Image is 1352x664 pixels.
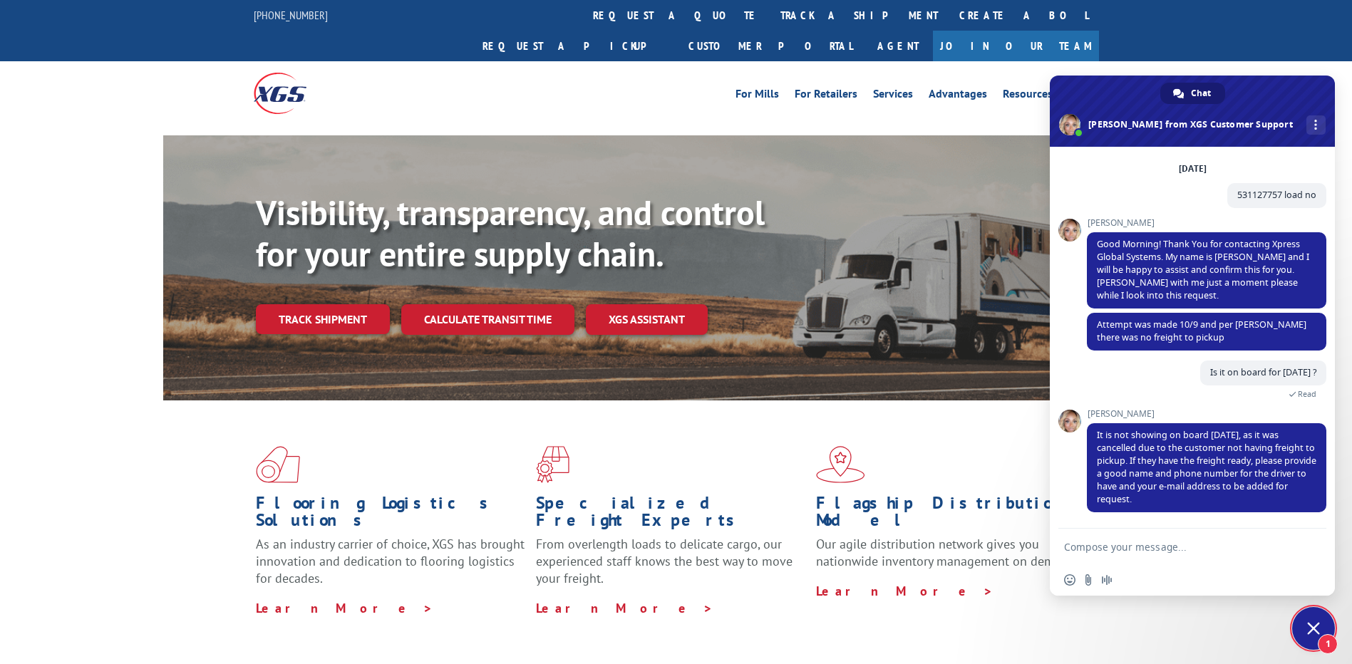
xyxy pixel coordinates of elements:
span: Read [1298,389,1316,399]
span: [PERSON_NAME] [1087,218,1326,228]
img: xgs-icon-flagship-distribution-model-red [816,446,865,483]
div: [DATE] [1179,165,1207,173]
b: Visibility, transparency, and control for your entire supply chain. [256,190,765,276]
a: For Mills [736,88,779,104]
a: Learn More > [256,600,433,616]
h1: Specialized Freight Experts [536,494,805,536]
img: xgs-icon-focused-on-flooring-red [536,446,569,483]
a: [PHONE_NUMBER] [254,8,328,22]
textarea: Compose your message... [1064,541,1289,554]
span: As an industry carrier of choice, XGS has brought innovation and dedication to flooring logistics... [256,536,525,586]
a: Resources [1003,88,1053,104]
div: Close chat [1292,607,1335,650]
a: Request a pickup [472,31,678,61]
span: Send a file [1083,574,1094,586]
span: 531127757 load no [1237,189,1316,201]
a: Advantages [929,88,987,104]
a: Agent [863,31,933,61]
span: Insert an emoji [1064,574,1075,586]
span: [PERSON_NAME] [1087,409,1326,419]
a: Services [873,88,913,104]
a: Customer Portal [678,31,863,61]
a: Calculate transit time [401,304,574,335]
p: From overlength loads to delicate cargo, our experienced staff knows the best way to move your fr... [536,536,805,599]
a: For Retailers [795,88,857,104]
span: Good Morning! Thank You for contacting Xpress Global Systems. My name is [PERSON_NAME] and I will... [1097,238,1309,301]
span: Is it on board for [DATE] ? [1210,366,1316,378]
span: Attempt was made 10/9 and per [PERSON_NAME] there was no freight to pickup [1097,318,1306,343]
h1: Flooring Logistics Solutions [256,494,525,536]
img: xgs-icon-total-supply-chain-intelligence-red [256,446,300,483]
h1: Flagship Distribution Model [816,494,1085,536]
span: Chat [1191,83,1211,104]
a: XGS ASSISTANT [586,304,708,335]
span: 1 [1318,634,1338,654]
a: Track shipment [256,304,390,334]
a: Join Our Team [933,31,1099,61]
span: It is not showing on board [DATE], as it was cancelled due to the customer not having freight to ... [1097,429,1316,505]
span: Our agile distribution network gives you nationwide inventory management on demand. [816,536,1078,569]
a: Learn More > [536,600,713,616]
a: Learn More > [816,583,994,599]
div: Chat [1160,83,1225,104]
div: More channels [1306,115,1326,135]
span: Audio message [1101,574,1113,586]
